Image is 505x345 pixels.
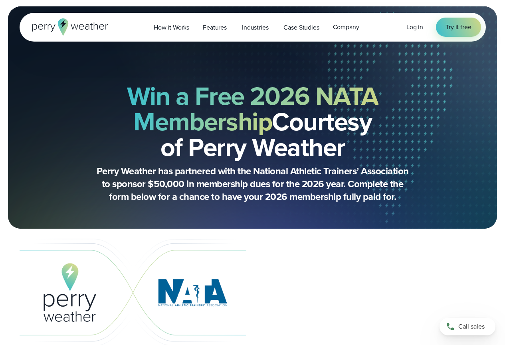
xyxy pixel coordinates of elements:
[127,77,378,140] strong: Win a Free 2026 NATA Membership
[283,23,319,32] span: Case Studies
[93,165,412,203] p: Perry Weather has partnered with the National Athletic Trainers’ Association to sponsor $50,000 i...
[147,19,196,36] a: How it Works
[333,22,359,32] span: Company
[440,318,495,335] a: Call sales
[154,23,189,32] span: How it Works
[277,19,326,36] a: Case Studies
[446,22,471,32] span: Try it free
[59,83,446,160] h2: Courtesy of Perry Weather
[203,23,227,32] span: Features
[406,22,423,32] a: Log in
[458,322,485,331] span: Call sales
[242,23,268,32] span: Industries
[436,18,481,37] a: Try it free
